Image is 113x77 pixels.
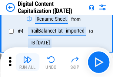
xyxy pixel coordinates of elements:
div: from [71,17,81,22]
span: # 4 [18,28,23,34]
img: Back [6,3,15,12]
img: Skip [70,55,79,64]
button: Skip [63,53,87,71]
div: Digital Content Capitalization ([DATE]) [18,0,86,14]
div: Rename Sheet [35,15,68,24]
img: Undo [47,55,56,64]
img: Run All [23,55,32,64]
div: Undo [46,65,57,70]
div: Run All [19,65,36,70]
img: Main button [93,56,104,68]
img: Settings menu [98,3,107,12]
div: TrailBalanceFlat - imported [28,27,86,36]
div: to [89,29,93,34]
img: Support [89,4,94,10]
button: Undo [39,53,63,71]
div: Skip [70,65,80,70]
button: Run All [16,53,39,71]
div: TB [DATE] [28,38,51,47]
